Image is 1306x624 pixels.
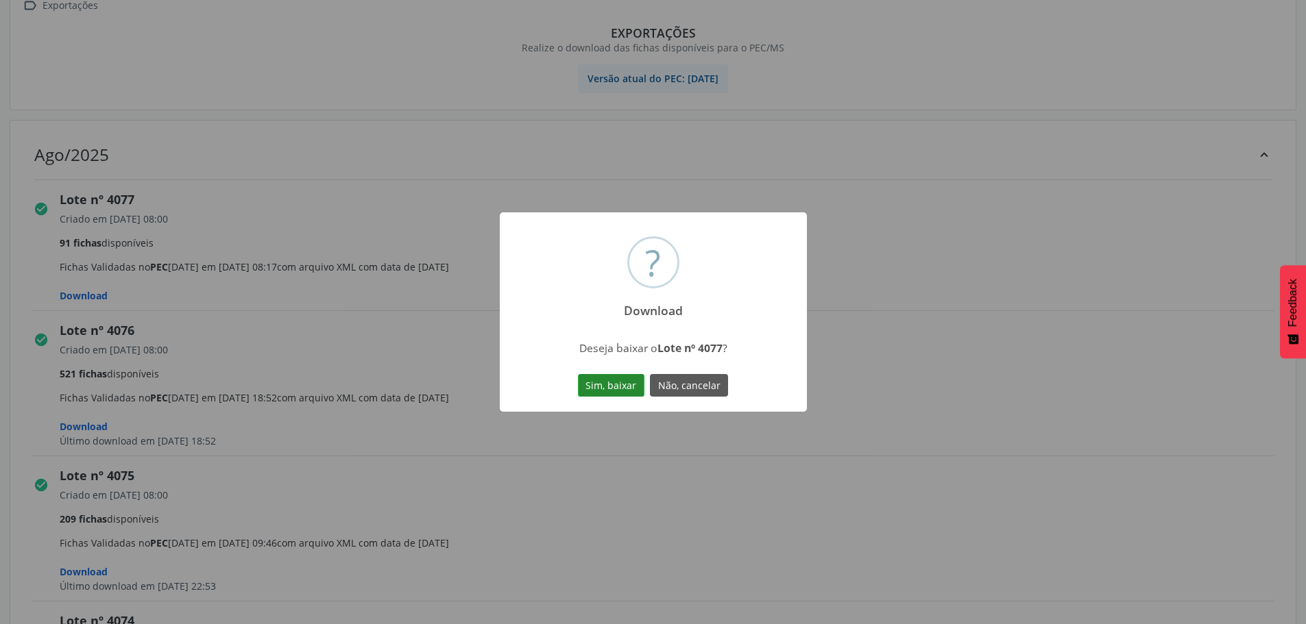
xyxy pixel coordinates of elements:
div: Deseja baixar o ? [532,340,774,355]
button: Não, cancelar [650,374,728,397]
span: Feedback [1287,279,1299,327]
button: Sim, baixar [578,374,644,397]
h2: Download [612,294,694,318]
div: ? [645,238,661,286]
button: Feedback - Mostrar pesquisa [1280,265,1306,358]
strong: Lote nº 4077 [657,340,723,355]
